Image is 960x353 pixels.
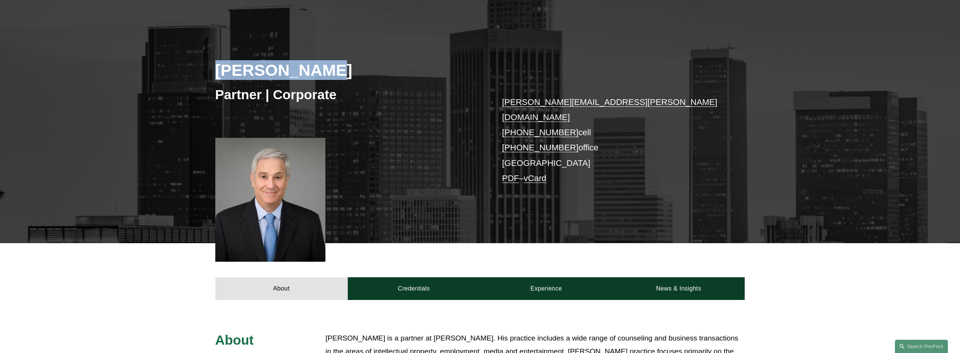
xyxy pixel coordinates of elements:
[612,277,745,300] a: News & Insights
[502,143,579,152] a: [PHONE_NUMBER]
[502,173,519,183] a: PDF
[215,277,348,300] a: About
[524,173,546,183] a: vCard
[502,95,723,186] p: cell office [GEOGRAPHIC_DATA] –
[215,86,480,103] h3: Partner | Corporate
[502,128,579,137] a: [PHONE_NUMBER]
[502,97,717,122] a: [PERSON_NAME][EMAIL_ADDRESS][PERSON_NAME][DOMAIN_NAME]
[480,277,613,300] a: Experience
[895,340,948,353] a: Search this site
[215,333,254,347] span: About
[215,60,480,80] h2: [PERSON_NAME]
[348,277,480,300] a: Credentials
